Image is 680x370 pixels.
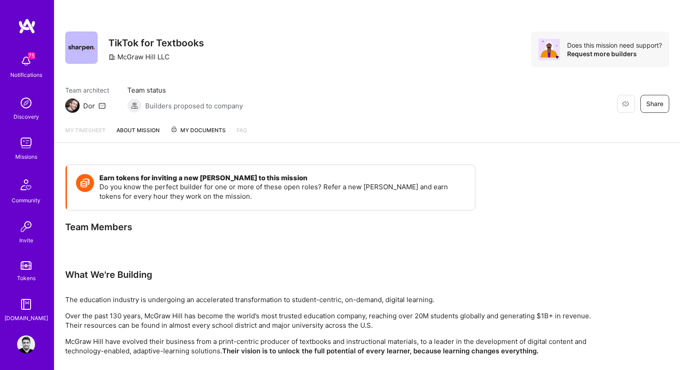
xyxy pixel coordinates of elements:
span: 75 [28,52,35,59]
p: The education industry is undergoing an accelerated transformation to student-centric, on-demand,... [65,295,605,304]
div: [DOMAIN_NAME] [4,313,48,323]
img: Avatar [538,39,560,60]
a: FAQ [237,125,247,143]
img: User Avatar [17,335,35,353]
p: Over the past 130 years, McGraw Hill has become the world’s most trusted education company, reach... [65,311,605,330]
p: McGraw Hill have evolved their business from a print-centric producer of textbooks and instructio... [65,337,605,356]
div: Team Members [65,221,475,233]
img: bell [17,52,35,70]
span: My Documents [170,125,226,135]
div: What We're Building [65,269,605,281]
a: User Avatar [15,335,37,353]
div: McGraw Hill LLC [108,52,170,62]
div: Does this mission need support? [567,41,662,49]
div: Dor [83,101,95,111]
span: Team status [127,85,243,95]
div: Discovery [13,112,39,121]
img: Builders proposed to company [127,98,142,113]
img: Invite [17,218,35,236]
strong: Their vision is to unlock the full potential of every learner, because learning changes everything. [222,347,538,355]
img: teamwork [17,134,35,152]
img: guide book [17,295,35,313]
div: Notifications [10,70,42,80]
div: Invite [19,236,33,245]
img: Company Logo [65,31,98,64]
span: Share [646,99,663,108]
div: Request more builders [567,49,662,58]
img: logo [18,18,36,34]
span: Team architect [65,85,109,95]
img: discovery [17,94,35,112]
i: icon Mail [98,102,106,109]
img: Team Architect [65,98,80,113]
img: tokens [21,261,31,270]
button: Share [640,95,669,113]
p: Do you know the perfect builder for one or more of these open roles? Refer a new [PERSON_NAME] an... [99,182,466,201]
h3: TikTok for Textbooks [108,37,204,49]
img: Community [15,174,37,196]
div: Tokens [17,273,36,283]
h4: Earn tokens for inviting a new [PERSON_NAME] to this mission [99,174,466,182]
span: Builders proposed to company [145,101,243,111]
i: icon EyeClosed [622,100,629,107]
img: Token icon [76,174,94,192]
a: My timesheet [65,125,106,143]
a: My Documents [170,125,226,143]
div: Community [12,196,40,205]
a: About Mission [116,125,160,143]
div: Missions [15,152,37,161]
i: icon CompanyGray [108,53,116,61]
